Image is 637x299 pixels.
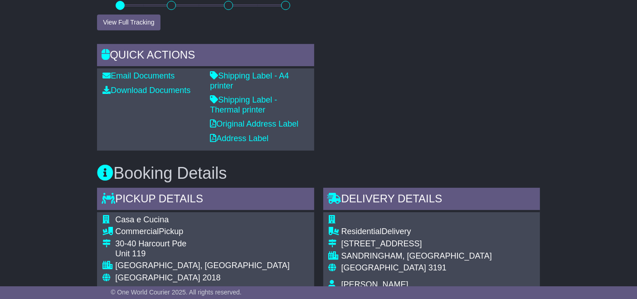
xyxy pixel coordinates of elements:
[323,188,540,212] div: Delivery Details
[210,71,289,90] a: Shipping Label - A4 printer
[210,134,268,143] a: Address Label
[115,215,169,224] span: Casa e Cucina
[428,263,447,272] span: 3191
[115,273,200,282] span: [GEOGRAPHIC_DATA]
[102,86,190,95] a: Download Documents
[341,251,492,261] div: SANDRINGHAM, [GEOGRAPHIC_DATA]
[115,261,290,271] div: [GEOGRAPHIC_DATA], [GEOGRAPHIC_DATA]
[210,119,298,128] a: Original Address Label
[111,289,242,296] span: © One World Courier 2025. All rights reserved.
[97,188,314,212] div: Pickup Details
[115,227,290,237] div: Pickup
[97,44,314,69] div: Quick Actions
[341,280,408,289] span: [PERSON_NAME]
[341,227,492,237] div: Delivery
[97,15,160,30] button: View Full Tracking
[115,249,290,259] div: Unit 119
[341,227,382,236] span: Residential
[203,273,221,282] span: 2018
[341,239,492,249] div: [STREET_ADDRESS]
[102,71,175,80] a: Email Documents
[115,227,159,236] span: Commercial
[97,164,540,182] h3: Booking Details
[341,263,426,272] span: [GEOGRAPHIC_DATA]
[210,95,277,114] a: Shipping Label - Thermal printer
[115,239,290,249] div: 30-40 Harcourt Pde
